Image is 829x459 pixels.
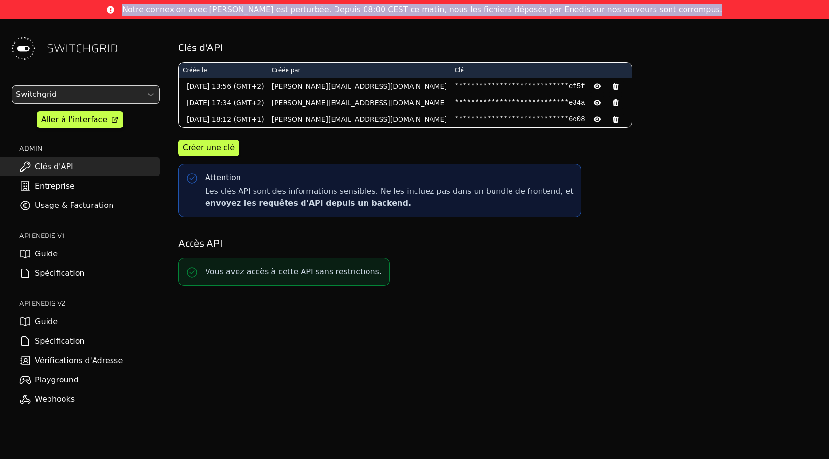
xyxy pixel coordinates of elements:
[179,78,268,95] td: [DATE] 13:56 (GMT+2)
[178,237,815,250] h2: Accès API
[19,231,160,240] h2: API ENEDIS v1
[41,114,107,126] div: Aller à l'interface
[268,95,451,111] td: [PERSON_NAME][EMAIL_ADDRESS][DOMAIN_NAME]
[122,4,722,16] span: Notre connexion avec [PERSON_NAME] est perturbée. Depuis 08:00 CEST ce matin, nous les fichiers d...
[179,95,268,111] td: [DATE] 17:34 (GMT+2)
[37,111,123,128] a: Aller à l'interface
[178,140,239,156] button: Créer une clé
[205,197,573,209] p: envoyez les requêtes d'API depuis un backend.
[451,63,632,78] th: Clé
[178,41,815,54] h2: Clés d'API
[183,142,235,154] div: Créer une clé
[268,63,451,78] th: Créée par
[205,186,573,209] span: Les clés API sont des informations sensibles. Ne les incluez pas dans un bundle de frontend, et
[179,111,268,127] td: [DATE] 18:12 (GMT+1)
[268,111,451,127] td: [PERSON_NAME][EMAIL_ADDRESS][DOMAIN_NAME]
[19,143,160,153] h2: ADMIN
[179,63,268,78] th: Créée le
[47,41,118,56] span: SWITCHGRID
[268,78,451,95] td: [PERSON_NAME][EMAIL_ADDRESS][DOMAIN_NAME]
[205,172,241,184] div: Attention
[19,299,160,308] h2: API ENEDIS v2
[205,266,382,278] p: Vous avez accès à cette API sans restrictions.
[8,33,39,64] img: Switchgrid Logo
